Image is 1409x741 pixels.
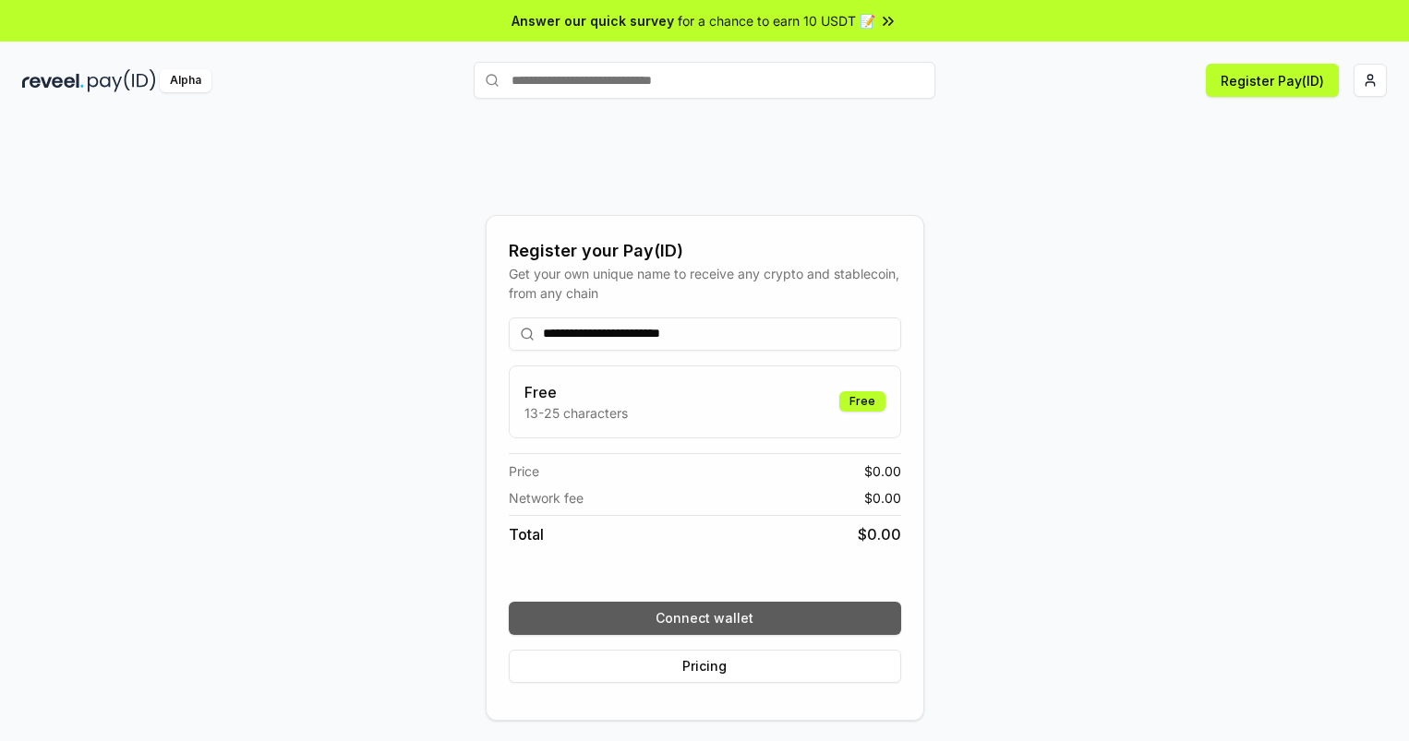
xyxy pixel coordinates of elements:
[88,69,156,92] img: pay_id
[509,523,544,545] span: Total
[512,11,674,30] span: Answer our quick survey
[524,381,628,403] h3: Free
[509,650,901,683] button: Pricing
[509,264,901,303] div: Get your own unique name to receive any crypto and stablecoin, from any chain
[864,488,901,508] span: $ 0.00
[678,11,875,30] span: for a chance to earn 10 USDT 📝
[839,391,885,412] div: Free
[22,69,84,92] img: reveel_dark
[1206,64,1339,97] button: Register Pay(ID)
[509,602,901,635] button: Connect wallet
[509,461,539,481] span: Price
[509,488,584,508] span: Network fee
[509,238,901,264] div: Register your Pay(ID)
[864,461,901,481] span: $ 0.00
[858,523,901,545] span: $ 0.00
[160,69,211,92] div: Alpha
[524,403,628,423] p: 13-25 characters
